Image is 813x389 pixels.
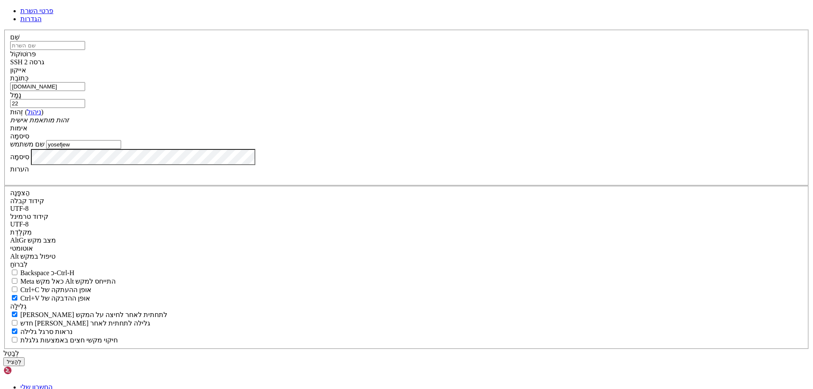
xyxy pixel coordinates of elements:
font: SSH גרסה 2 [10,58,44,66]
font: ( [25,108,27,116]
input: אופן ההדבקה של Ctrl+V [12,295,17,301]
input: התייחס למקש Alt כאל מקש Meta [12,278,17,284]
input: [PERSON_NAME] לתחתית לאחר לחיצה על המקש [12,312,17,317]
div: לִברוֹחַ [10,260,803,268]
input: נראות סרגל גלילה [12,328,17,334]
font: ) [41,108,43,116]
font: נָמָל [10,91,21,99]
label: קידוד ברירת המחדל של הטרמינל. ISO-2022 מאפשר תרגום של מפות תווים (כמו מפות גרפיות). UTF-8 מבטל את... [10,213,48,220]
font: סִיסמָה [10,153,29,160]
input: חיקוי מקשי חצים באמצעות גלגלת [12,337,17,342]
font: UTF-8 [10,221,29,228]
font: UTF-8 [10,205,29,212]
label: שולט באופן הטיפול במקש Alt. Escape: שלח קידומת ESC. 8-Bit: הוסף 128 לתו המוקלד כמו ב-xterm. Brows... [10,253,55,260]
input: גלילה לתחתית לאחר [PERSON_NAME] חדש [12,320,17,326]
div: UTF-8 [10,205,803,212]
font: מִקלֶדֶת [10,229,32,236]
font: חיקוי מקשי חצים באמצעות גלגלת [20,337,118,344]
font: [PERSON_NAME] לתחתית לאחר לחיצה על המקש [20,311,167,318]
font: זהות מותאמת אישית [10,116,69,124]
a: פרטי השרת [20,7,53,14]
font: אוטומטי [10,245,33,252]
font: Backspace כ-Ctrl-H [20,269,75,276]
font: זֶהוּת [10,108,23,116]
font: הַצפָּנָה [10,189,30,196]
font: סִיסמָה [10,132,29,140]
a: הגדרות [20,15,41,22]
input: אופן ההעתקה של Ctrl+C [12,287,17,292]
label: Ctrl+V מדביק אם true, שולח ^V למארח אם false. Ctrl+Shift+V שולח ^V למארח אם true, מדביק אם false. [10,295,90,302]
font: קידוד קבלה [10,197,44,204]
img: שלנגן [3,366,52,375]
label: הגדר את הקידוד הצפוי עבור נתונים המתקבלים מהמארח. אם הקידודים אינם תואמים, סביר להניח שייראו באגי... [10,237,56,244]
label: הגדר את הקידוד הצפוי עבור נתונים המתקבלים מהמארח. אם הקידודים אינם תואמים, סביר להניח שייראו באגי... [10,197,44,204]
font: פּרוֹטוֹקוֹל [10,50,36,58]
input: שם מארח או IP [10,82,85,91]
font: גלילה לתחתית לאחר [PERSON_NAME] חדש [20,320,150,327]
label: מצב סרגל גלילה אנכי. [10,328,72,335]
button: לְהַצִיל [3,357,25,366]
font: אימות [10,124,28,132]
input: שם השרת [10,41,85,50]
label: Ctrl-C מעתיק אם true, שולח ^C למארח אם false. Ctrl-Shift-C שולח ^C למארח אם true, מעתיק אם false. [10,286,91,293]
font: התייחס למקש Alt כאל מקש Meta [20,278,116,285]
div: סִיסמָה [10,132,803,140]
div: זהות מותאמת אישית [10,116,803,124]
font: שֵׁם [10,33,19,41]
label: אם נכון, מקש ה-Backspace אמור לשלוח BS ('\x08', הידוע גם כ-^H). אחרת, מקש ה-Backspace אמור לשלוח ... [10,269,75,276]
div: UTF-8 [10,221,803,228]
label: האם מקש Alt פועל כמקש Meta או כמקש Alt נפרד. [10,278,116,285]
font: גְלִילָה [10,303,27,310]
font: לְהַצִיל [7,359,21,365]
input: Backspace כ-Ctrl-H [12,270,17,275]
input: מספר פורט [10,99,85,108]
div: אוטומטי [10,244,803,252]
font: מצב מקש AltGr [10,237,56,244]
font: נראות סרגל גלילה [20,328,72,335]
font: טיפול במקש Alt [10,253,55,260]
font: אייקון [10,66,26,74]
font: קידוד טרמינל [10,213,48,220]
input: שם משתמש להתחברות [46,140,121,149]
a: ניהול [27,108,41,116]
font: לְבַטֵל [3,350,19,357]
font: שם משתמש [10,141,44,148]
font: אופן ההעתקה של Ctrl+C [20,286,91,293]
font: כְּתוֹבֶת [10,74,28,82]
font: הערות [10,166,29,173]
label: גלול לתחתית לאחר הפלט החדש. [10,320,150,327]
font: לִברוֹחַ [10,261,28,268]
div: SSH גרסה 2 [10,58,803,66]
label: בעת שימוש במאגר המסך החלופי, ו-DECCKM (מקשי סמן יישומים) פעיל, אירועי גלילה בגלגל העכבר ידמו מקשי... [10,337,118,344]
label: האם לגלול לתחתית בכל לחיצה על מקש. [10,311,167,318]
font: אופן ההדבקה של Ctrl+V [20,295,90,302]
